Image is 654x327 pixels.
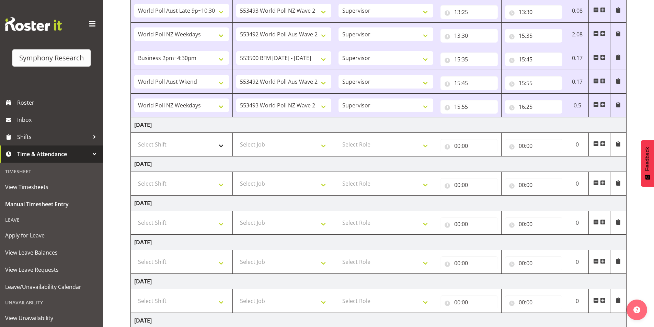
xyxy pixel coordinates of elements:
span: Manual Timesheet Entry [5,199,98,209]
input: Click to select... [505,100,562,114]
input: Click to select... [505,5,562,19]
td: [DATE] [131,235,627,250]
input: Click to select... [440,217,498,231]
input: Click to select... [440,52,498,66]
input: Click to select... [440,295,498,309]
td: [DATE] [131,117,627,133]
td: [DATE] [131,196,627,211]
input: Click to select... [440,76,498,90]
span: Leave/Unavailability Calendar [5,282,98,292]
a: Manual Timesheet Entry [2,196,101,213]
input: Click to select... [440,139,498,153]
span: Feedback [644,147,651,171]
span: Apply for Leave [5,230,98,241]
input: Click to select... [505,139,562,153]
div: Leave [2,213,101,227]
td: 0.17 [566,70,589,94]
input: Click to select... [505,178,562,192]
span: View Leave Balances [5,247,98,258]
td: 0 [566,172,589,196]
input: Click to select... [440,100,498,114]
td: 0 [566,211,589,235]
a: Apply for Leave [2,227,101,244]
div: Timesheet [2,164,101,178]
div: Unavailability [2,295,101,310]
a: Leave/Unavailability Calendar [2,278,101,295]
input: Click to select... [505,295,562,309]
input: Click to select... [505,76,562,90]
input: Click to select... [440,178,498,192]
span: Inbox [17,115,100,125]
td: 0 [566,250,589,274]
input: Click to select... [440,29,498,43]
span: View Timesheets [5,182,98,192]
input: Click to select... [505,52,562,66]
input: Click to select... [505,217,562,231]
button: Feedback - Show survey [641,140,654,187]
input: Click to select... [505,29,562,43]
td: [DATE] [131,156,627,172]
input: Click to select... [440,5,498,19]
a: View Unavailability [2,310,101,327]
span: View Unavailability [5,313,98,323]
img: help-xxl-2.png [633,306,640,313]
span: View Leave Requests [5,265,98,275]
td: [DATE] [131,274,627,289]
td: 0 [566,289,589,313]
td: 0 [566,133,589,156]
span: Time & Attendance [17,149,89,159]
a: View Timesheets [2,178,101,196]
img: Rosterit website logo [5,17,62,31]
td: 2.08 [566,23,589,46]
a: View Leave Requests [2,261,101,278]
div: Symphony Research [19,53,84,63]
span: Shifts [17,132,89,142]
input: Click to select... [440,256,498,270]
td: 0.5 [566,94,589,117]
a: View Leave Balances [2,244,101,261]
span: Roster [17,97,100,108]
td: 0.17 [566,46,589,70]
input: Click to select... [505,256,562,270]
